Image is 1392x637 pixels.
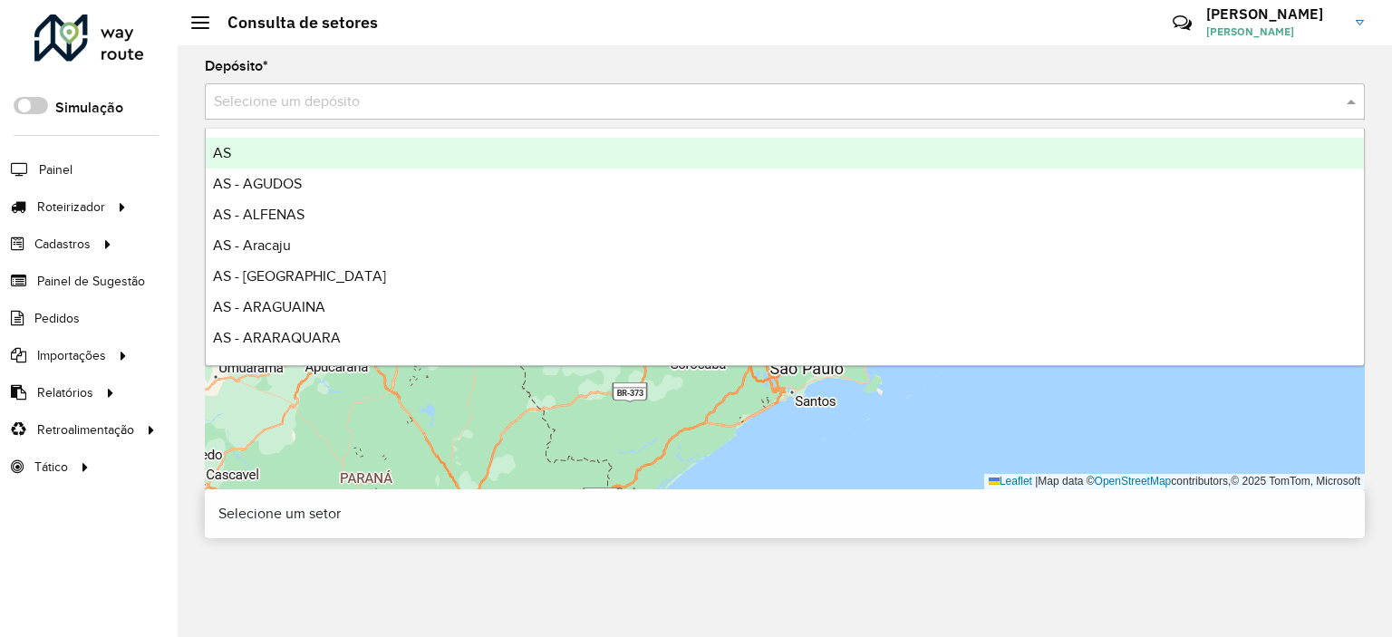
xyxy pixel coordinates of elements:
span: Roteirizador [37,198,105,217]
span: Cadastros [34,235,91,254]
span: Painel de Sugestão [37,272,145,291]
span: AS - AGUDOS [213,176,302,191]
div: Map data © contributors,© 2025 TomTom, Microsoft [984,474,1365,489]
span: Retroalimentação [37,420,134,439]
span: AS - [GEOGRAPHIC_DATA] [213,268,386,284]
label: Simulação [55,97,123,119]
span: | [1035,475,1038,487]
div: Selecione um setor [205,489,1365,538]
span: Tático [34,458,68,477]
h2: Consulta de setores [209,13,378,33]
a: OpenStreetMap [1095,475,1172,487]
span: AS - ARARAQUARA [213,330,341,345]
span: AS - Aracaju [213,237,291,253]
span: AS - ALFENAS [213,207,304,222]
span: AS - ARAGUAINA [213,299,325,314]
h3: [PERSON_NAME] [1206,5,1342,23]
span: [PERSON_NAME] [1206,24,1342,40]
a: Leaflet [989,475,1032,487]
span: Relatórios [37,383,93,402]
span: AS [213,145,231,160]
a: Contato Rápido [1163,4,1202,43]
span: Painel [39,160,72,179]
span: Importações [37,346,106,365]
label: Depósito [205,55,268,77]
span: Pedidos [34,309,80,328]
ng-dropdown-panel: Options list [205,128,1365,366]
